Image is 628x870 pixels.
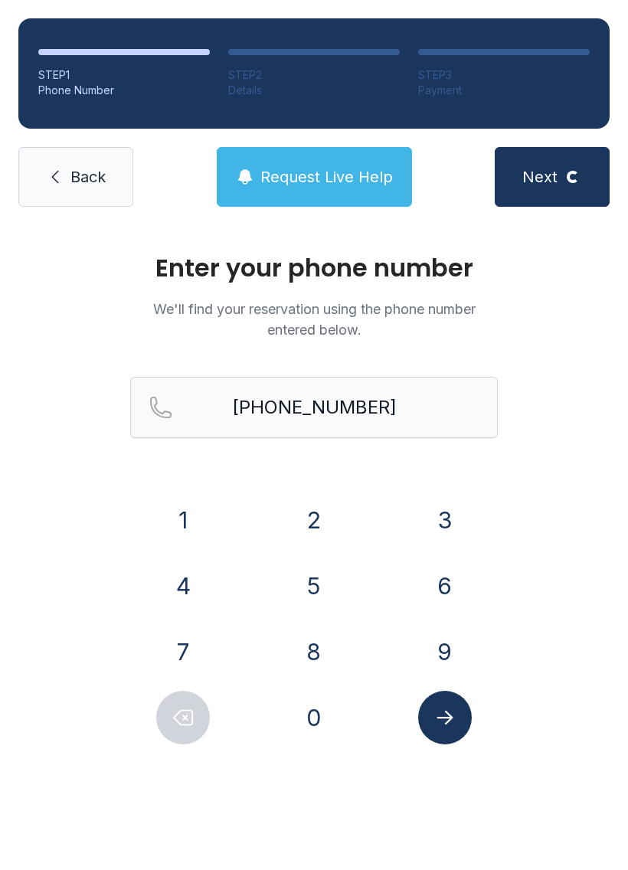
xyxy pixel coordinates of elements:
[228,83,400,98] div: Details
[156,691,210,744] button: Delete number
[418,625,472,679] button: 9
[287,493,341,547] button: 2
[522,166,558,188] span: Next
[260,166,393,188] span: Request Live Help
[418,67,590,83] div: STEP 3
[38,67,210,83] div: STEP 1
[287,691,341,744] button: 0
[418,559,472,613] button: 6
[418,83,590,98] div: Payment
[418,493,472,547] button: 3
[156,559,210,613] button: 4
[156,493,210,547] button: 1
[287,559,341,613] button: 5
[38,83,210,98] div: Phone Number
[70,166,106,188] span: Back
[228,67,400,83] div: STEP 2
[156,625,210,679] button: 7
[418,691,472,744] button: Submit lookup form
[130,256,498,280] h1: Enter your phone number
[287,625,341,679] button: 8
[130,299,498,340] p: We'll find your reservation using the phone number entered below.
[130,377,498,438] input: Reservation phone number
